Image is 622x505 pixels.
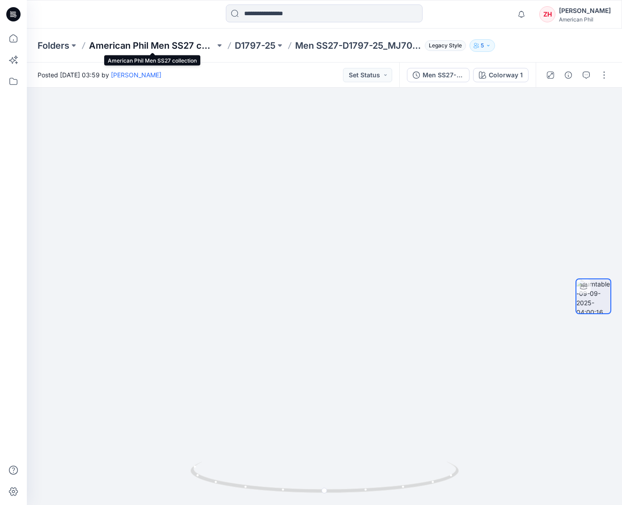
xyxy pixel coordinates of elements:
div: [PERSON_NAME] [559,5,611,16]
a: Folders [38,39,69,52]
div: Men SS27-D1797-25_MJ70169A [423,70,464,80]
button: Men SS27-D1797-25_MJ70169A [407,68,470,82]
p: 5 [481,41,484,50]
a: [PERSON_NAME] [111,71,161,79]
div: Colorway 1 [489,70,523,80]
button: 5 [470,39,495,52]
button: Legacy Style [421,39,466,52]
a: American Phil Men SS27 collection [89,39,215,52]
span: Legacy Style [425,40,466,51]
p: Men SS27-D1797-25_MJ70169A [295,39,421,52]
button: Details [561,68,575,82]
img: turntable-09-09-2025-04:00:16 [576,279,610,313]
div: ZH [539,6,555,22]
div: American Phil [559,16,611,23]
a: D1797-25 [235,39,275,52]
span: Posted [DATE] 03:59 by [38,70,161,80]
button: Colorway 1 [473,68,529,82]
